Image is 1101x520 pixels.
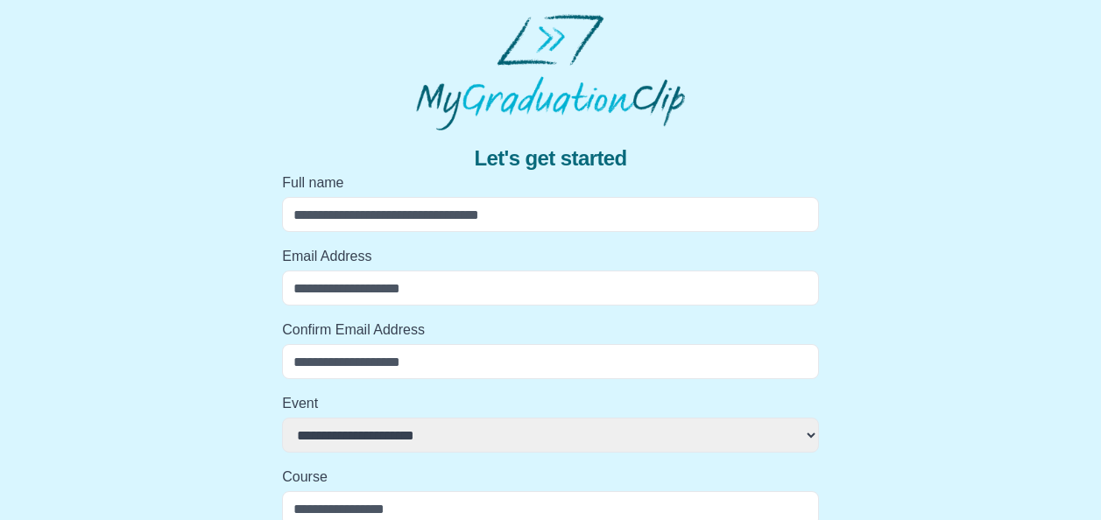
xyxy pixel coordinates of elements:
[282,172,819,193] label: Full name
[474,144,626,172] span: Let's get started
[282,467,819,488] label: Course
[282,320,819,341] label: Confirm Email Address
[282,393,819,414] label: Event
[416,14,684,130] img: MyGraduationClip
[282,246,819,267] label: Email Address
